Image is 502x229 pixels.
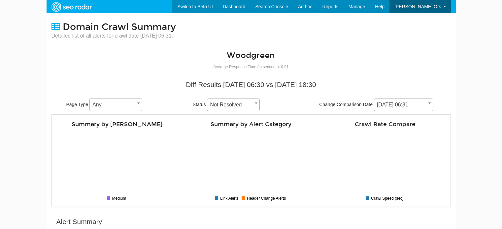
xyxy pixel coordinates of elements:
[56,217,102,227] div: Alert Summary
[193,102,206,107] span: Status
[394,4,441,9] span: [PERSON_NAME] Ors
[51,32,176,40] small: Detailed list of all alerts for crawl date [DATE] 06:31.
[56,80,446,90] div: Diff Results [DATE] 06:30 vs [DATE] 18:30
[323,121,447,128] h4: Crawl Rate Compare
[349,4,365,9] span: Manage
[227,50,275,60] a: Woodgreen
[375,4,385,9] span: Help
[89,99,142,111] span: Any
[298,4,313,9] span: Ad hoc
[63,21,176,33] span: Domain Crawl Summary
[319,102,373,107] span: Change Comparison Date
[322,4,339,9] span: Reports
[90,100,142,109] span: Any
[207,100,259,109] span: Not Resolved
[49,1,94,13] img: SEORadar
[255,4,288,9] span: Search Console
[214,65,289,69] small: Average Response Time (in seconds): 0.91
[55,121,179,128] h4: Summary by [PERSON_NAME]
[374,99,433,111] span: 09/23/2025 06:31
[189,121,313,128] h4: Summary by Alert Category
[66,102,88,107] span: Page Type
[207,99,260,111] span: Not Resolved
[374,100,433,109] span: 09/23/2025 06:31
